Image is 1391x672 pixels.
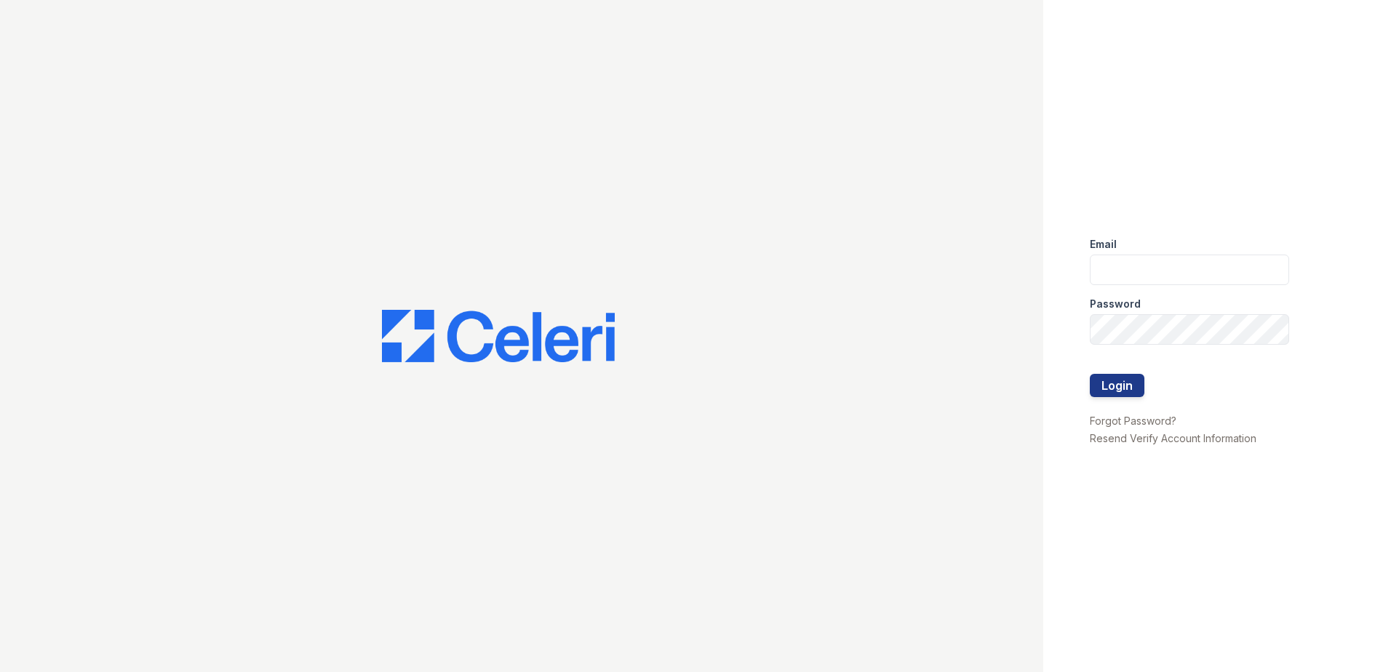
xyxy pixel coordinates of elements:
[382,310,615,362] img: CE_Logo_Blue-a8612792a0a2168367f1c8372b55b34899dd931a85d93a1a3d3e32e68fde9ad4.png
[1090,237,1117,252] label: Email
[1090,415,1176,427] a: Forgot Password?
[1090,297,1141,311] label: Password
[1090,432,1256,444] a: Resend Verify Account Information
[1090,374,1144,397] button: Login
